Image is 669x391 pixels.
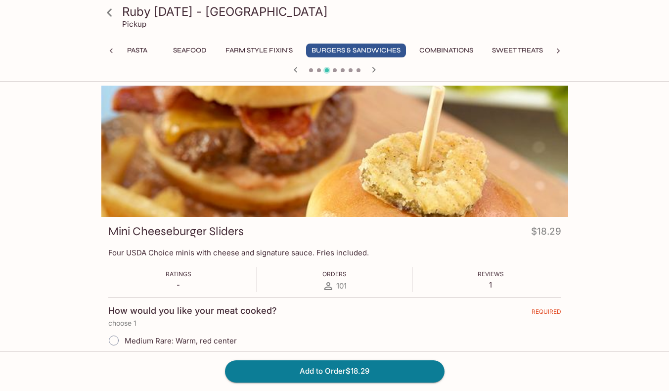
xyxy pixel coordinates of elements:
[478,270,504,278] span: Reviews
[108,248,561,257] p: Four USDA Choice minis with cheese and signature sauce. Fries included.
[168,44,212,57] button: Seafood
[487,44,548,57] button: Sweet Treats
[108,224,244,239] h3: Mini Cheeseburger Sliders
[122,4,564,19] h3: Ruby [DATE] - [GEOGRAPHIC_DATA]
[336,281,347,291] span: 101
[166,280,191,290] p: -
[478,280,504,290] p: 1
[532,308,561,319] span: REQUIRED
[166,270,191,278] span: Ratings
[125,336,237,345] span: Medium Rare: Warm, red center
[122,19,146,29] p: Pickup
[108,305,277,316] h4: How would you like your meat cooked?
[414,44,479,57] button: Combinations
[306,44,406,57] button: Burgers & Sandwiches
[108,319,561,327] p: choose 1
[220,44,298,57] button: Farm Style Fixin's
[322,270,347,278] span: Orders
[115,44,160,57] button: Pasta
[531,224,561,243] h4: $18.29
[101,86,568,217] div: Mini Cheeseburger Sliders
[225,360,445,382] button: Add to Order$18.29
